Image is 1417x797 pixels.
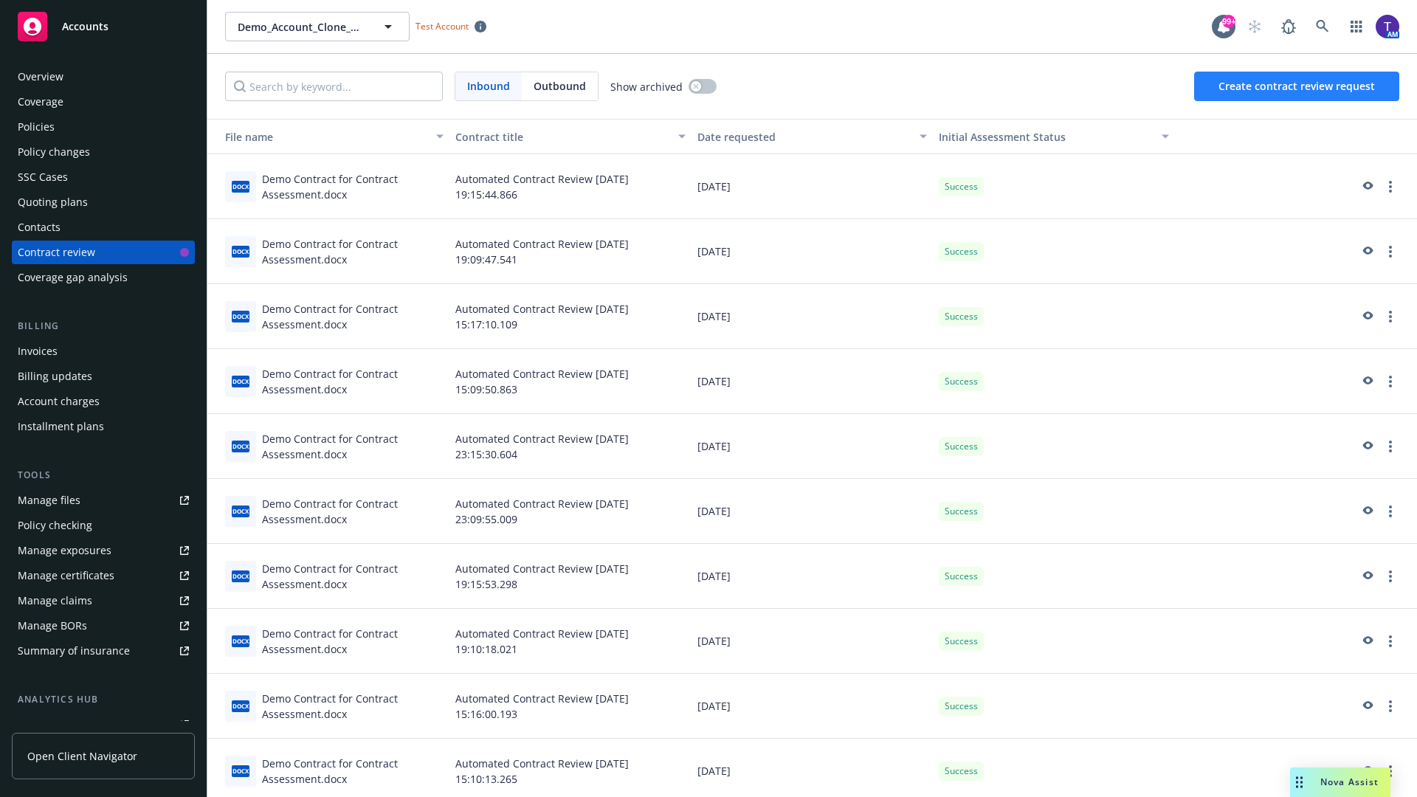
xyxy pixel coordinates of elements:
[12,140,195,164] a: Policy changes
[1358,178,1376,196] a: preview
[449,284,692,349] div: Automated Contract Review [DATE] 15:17:10.109
[410,18,492,34] span: Test Account
[18,713,140,736] div: Loss summary generator
[12,489,195,512] a: Manage files
[12,589,195,613] a: Manage claims
[1382,243,1399,261] a: more
[18,639,130,663] div: Summary of insurance
[1358,438,1376,455] a: preview
[262,301,444,332] div: Demo Contract for Contract Assessment.docx
[18,614,87,638] div: Manage BORs
[449,544,692,609] div: Automated Contract Review [DATE] 19:15:53.298
[262,171,444,202] div: Demo Contract for Contract Assessment.docx
[1342,12,1371,41] a: Switch app
[1290,767,1309,797] div: Drag to move
[12,266,195,289] a: Coverage gap analysis
[1376,15,1399,38] img: photo
[1382,567,1399,585] a: more
[945,700,978,713] span: Success
[232,570,249,582] span: docx
[1358,567,1376,585] a: preview
[18,514,92,537] div: Policy checking
[939,130,1066,144] span: Initial Assessment Status
[18,241,95,264] div: Contract review
[262,691,444,722] div: Demo Contract for Contract Assessment.docx
[12,692,195,707] div: Analytics hub
[449,219,692,284] div: Automated Contract Review [DATE] 19:09:47.541
[262,366,444,397] div: Demo Contract for Contract Assessment.docx
[232,441,249,452] span: docx
[18,489,80,512] div: Manage files
[416,20,469,32] span: Test Account
[238,19,365,35] span: Demo_Account_Clone_QA_CR_Tests_Demo
[18,365,92,388] div: Billing updates
[1382,373,1399,390] a: more
[18,415,104,438] div: Installment plans
[18,564,114,587] div: Manage certificates
[1382,632,1399,650] a: more
[12,514,195,537] a: Policy checking
[62,21,108,32] span: Accounts
[12,639,195,663] a: Summary of insurance
[692,544,934,609] div: [DATE]
[232,376,249,387] span: docx
[262,431,444,462] div: Demo Contract for Contract Assessment.docx
[1382,308,1399,325] a: more
[692,674,934,739] div: [DATE]
[12,319,195,334] div: Billing
[12,90,195,114] a: Coverage
[232,700,249,711] span: docx
[692,414,934,479] div: [DATE]
[262,626,444,657] div: Demo Contract for Contract Assessment.docx
[213,129,427,145] div: Toggle SortBy
[467,78,510,94] span: Inbound
[449,674,692,739] div: Automated Contract Review [DATE] 15:16:00.193
[449,414,692,479] div: Automated Contract Review [DATE] 23:15:30.604
[18,190,88,214] div: Quoting plans
[12,190,195,214] a: Quoting plans
[232,181,249,192] span: docx
[692,219,934,284] div: [DATE]
[455,129,669,145] div: Contract title
[945,375,978,388] span: Success
[232,765,249,776] span: docx
[945,765,978,778] span: Success
[945,440,978,453] span: Success
[1320,776,1379,788] span: Nova Assist
[18,165,68,189] div: SSC Cases
[1358,308,1376,325] a: preview
[1358,243,1376,261] a: preview
[12,713,195,736] a: Loss summary generator
[945,505,978,518] span: Success
[12,564,195,587] a: Manage certificates
[945,180,978,193] span: Success
[1308,12,1337,41] a: Search
[1194,72,1399,101] button: Create contract review request
[455,72,522,100] span: Inbound
[12,468,195,483] div: Tools
[12,539,195,562] span: Manage exposures
[1358,373,1376,390] a: preview
[1382,697,1399,715] a: more
[449,154,692,219] div: Automated Contract Review [DATE] 19:15:44.866
[1382,178,1399,196] a: more
[1240,12,1269,41] a: Start snowing
[945,570,978,583] span: Success
[18,339,58,363] div: Invoices
[262,756,444,787] div: Demo Contract for Contract Assessment.docx
[12,339,195,363] a: Invoices
[449,609,692,674] div: Automated Contract Review [DATE] 19:10:18.021
[27,748,137,764] span: Open Client Navigator
[232,311,249,322] span: docx
[692,154,934,219] div: [DATE]
[225,12,410,41] button: Demo_Account_Clone_QA_CR_Tests_Demo
[449,479,692,544] div: Automated Contract Review [DATE] 23:09:55.009
[1290,767,1390,797] button: Nova Assist
[692,284,934,349] div: [DATE]
[12,65,195,89] a: Overview
[18,215,61,239] div: Contacts
[1382,438,1399,455] a: more
[692,609,934,674] div: [DATE]
[18,390,100,413] div: Account charges
[697,129,911,145] div: Date requested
